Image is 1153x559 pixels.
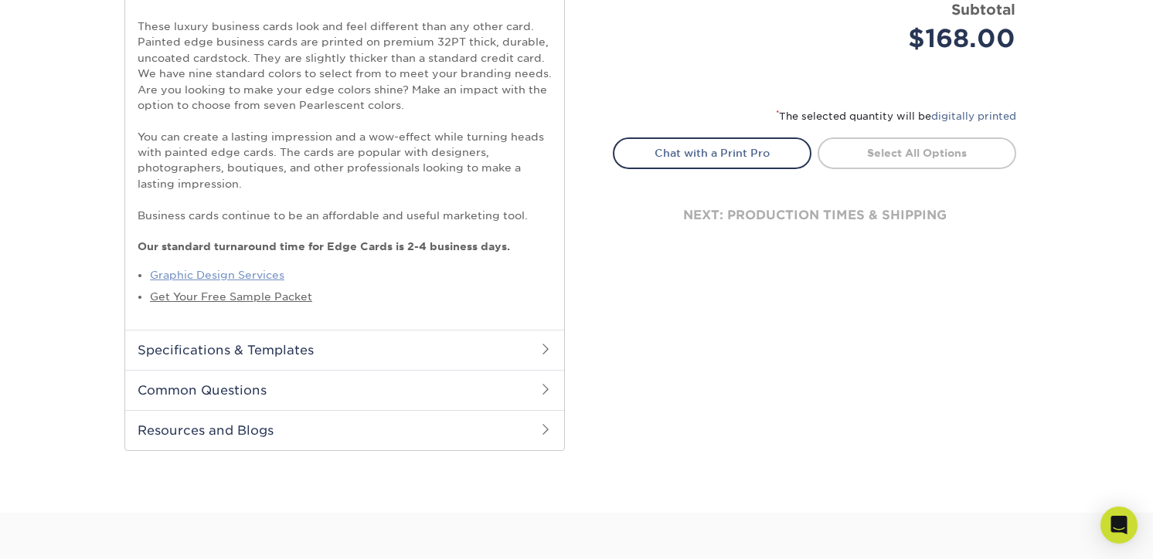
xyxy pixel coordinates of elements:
[826,20,1015,57] div: $168.00
[776,110,1016,122] small: The selected quantity will be
[818,137,1016,168] a: Select All Options
[931,110,1016,122] a: digitally printed
[613,137,811,168] a: Chat with a Print Pro
[4,512,131,554] iframe: Google Customer Reviews
[150,290,312,303] a: Get Your Free Sample Packet
[138,240,510,252] strong: Our standard turnaround time for Edge Cards is 2-4 business days.
[125,330,564,370] h2: Specifications & Templates
[125,410,564,450] h2: Resources and Blogs
[1100,506,1138,544] div: Open Intercom Messenger
[951,1,1015,18] strong: Subtotal
[150,269,284,281] a: Graphic Design Services
[613,169,1016,262] div: next: production times & shipping
[125,370,564,410] h2: Common Questions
